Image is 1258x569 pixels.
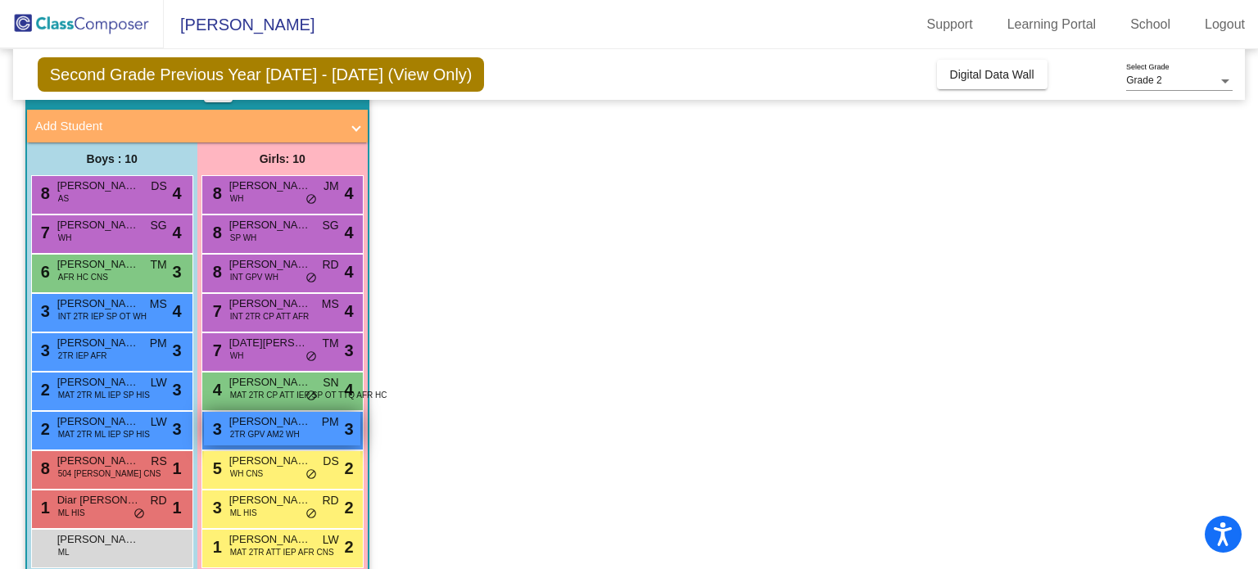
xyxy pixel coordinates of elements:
span: INT 2TR IEP SP OT WH [58,310,147,323]
span: WH CNS [230,467,264,480]
span: 2 [345,535,354,559]
span: do_not_disturb_alt [133,508,145,521]
span: 3 [173,338,182,363]
span: MAT 2TR ML IEP SP HIS [58,389,150,401]
span: AFR HC CNS [58,271,108,283]
span: [DATE][PERSON_NAME] [229,335,311,351]
span: 8 [209,184,222,202]
span: 1 [209,538,222,556]
span: 8 [209,263,222,281]
span: SG [322,217,338,234]
span: [PERSON_NAME] [57,413,139,430]
span: RD [150,492,166,509]
span: PM [150,335,167,352]
span: [PERSON_NAME] [57,217,139,233]
span: DS [323,453,338,470]
span: 1 [37,499,50,517]
span: ML [58,546,70,558]
span: do_not_disturb_alt [305,193,317,206]
span: 4 [209,381,222,399]
span: 7 [37,224,50,242]
span: WH [230,350,244,362]
span: [PERSON_NAME] [229,413,311,430]
span: 4 [345,181,354,205]
span: MAT 2TR ATT IEP AFR CNS [230,546,334,558]
span: MS [322,296,339,313]
div: Girls: 10 [197,142,368,175]
mat-expansion-panel-header: Add Student [27,110,368,142]
span: SN [323,374,338,391]
span: 4 [345,220,354,245]
span: 8 [37,459,50,477]
span: RD [322,256,338,273]
span: 8 [37,184,50,202]
span: WH [230,192,244,205]
span: 4 [173,220,182,245]
button: Print Students Details [204,78,233,102]
span: [PERSON_NAME] [229,256,311,273]
span: [PERSON_NAME] [229,492,311,508]
span: [PERSON_NAME] [57,256,139,273]
button: Digital Data Wall [937,60,1048,89]
span: [PERSON_NAME] [229,178,311,194]
span: [PERSON_NAME] [229,453,311,469]
span: 7 [209,302,222,320]
span: 2 [345,456,354,481]
span: do_not_disturb_alt [305,508,317,521]
span: 3 [173,417,182,441]
span: [PERSON_NAME] [229,296,311,312]
span: DS [151,178,166,195]
span: 7 [209,341,222,359]
span: [PERSON_NAME] [164,11,314,38]
span: JM [324,178,339,195]
span: MS [150,296,167,313]
span: RD [322,492,338,509]
span: [PERSON_NAME] [57,374,139,391]
span: SP WH [230,232,257,244]
div: Boys : 10 [27,142,197,175]
a: Learning Portal [994,11,1110,38]
span: 4 [173,181,182,205]
span: LW [151,413,167,431]
span: 1 [173,495,182,520]
span: 4 [345,299,354,323]
span: PM [322,413,339,431]
span: 3 [173,377,182,402]
mat-panel-title: Add Student [35,117,340,136]
span: SG [150,217,166,234]
span: 2TR IEP AFR [58,350,107,362]
span: ML HIS [58,507,85,519]
span: LW [151,374,167,391]
span: Diar [PERSON_NAME] [PERSON_NAME] [57,492,139,508]
span: 3 [345,417,354,441]
a: School [1117,11,1183,38]
span: [PERSON_NAME] [57,453,139,469]
span: TM [323,335,339,352]
span: 4 [345,377,354,402]
span: 504 [PERSON_NAME] CNS [58,467,161,480]
span: [PERSON_NAME] [229,531,311,548]
a: Logout [1192,11,1258,38]
span: 4 [173,299,182,323]
span: LW [323,531,339,549]
span: 2 [37,381,50,399]
span: 8 [209,224,222,242]
span: 4 [345,260,354,284]
span: [PERSON_NAME] [57,296,139,312]
span: 1 [173,456,182,481]
span: AS [58,192,69,205]
span: 3 [173,260,182,284]
span: [PERSON_NAME] [57,531,139,548]
span: Second Grade Previous Year [DATE] - [DATE] (View Only) [38,57,485,92]
span: 6 [37,263,50,281]
span: [PERSON_NAME] [229,374,311,391]
span: 2 [345,495,354,520]
span: MAT 2TR ML IEP SP HIS [58,428,150,440]
span: INT GPV WH [230,271,278,283]
span: Digital Data Wall [950,68,1034,81]
span: do_not_disturb_alt [305,350,317,364]
span: INT 2TR CP ATT AFR [230,310,310,323]
span: Grade 2 [1126,75,1161,86]
span: do_not_disturb_alt [305,468,317,481]
span: 3 [345,338,354,363]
